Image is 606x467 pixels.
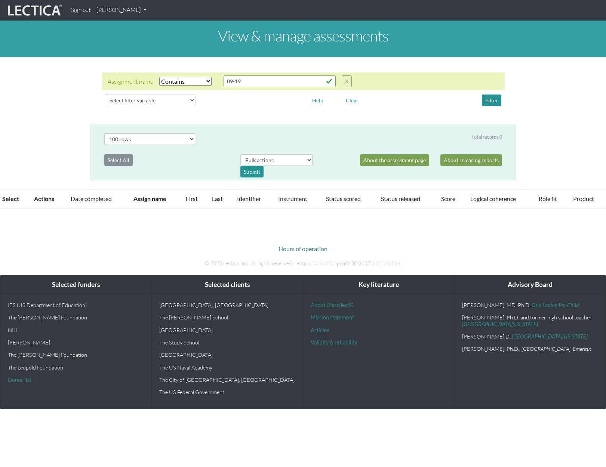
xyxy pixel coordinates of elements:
[8,364,144,371] p: The Leopold Foundation
[93,3,150,18] a: [PERSON_NAME]
[186,195,198,202] a: First
[6,3,62,18] img: lecticalive
[512,333,588,340] a: [GEOGRAPHIC_DATA][US_STATE]
[539,195,557,202] a: Role fit
[152,275,303,294] div: Selected clients
[8,314,144,321] p: The [PERSON_NAME] Foundation
[71,195,112,202] a: Date completed
[237,195,261,202] a: Identifier
[455,275,606,294] div: Advisory Board
[129,190,181,208] th: Assign name
[159,389,295,395] p: The US Federal Government
[311,339,357,346] a: Validity & reliability
[104,154,133,166] button: Select All
[0,275,151,294] div: Selected funders
[159,377,295,383] p: The City of [GEOGRAPHIC_DATA], [GEOGRAPHIC_DATA]
[30,190,66,208] th: Actions
[159,339,295,346] p: The Study School
[462,302,598,308] p: [PERSON_NAME], MD, Ph.D.,
[311,314,354,321] a: Mission statement
[8,339,144,346] p: [PERSON_NAME]
[8,327,144,333] p: NIH
[311,302,353,308] a: About DiscoTest®
[159,352,295,358] p: [GEOGRAPHIC_DATA]
[326,195,361,202] a: Status scored
[462,314,598,327] p: [PERSON_NAME], Ph.D. and former high school teacher,
[381,195,420,202] a: Status released
[309,96,327,103] a: Help
[462,333,598,340] p: [PERSON_NAME].D.,
[482,95,501,106] button: Filter
[342,75,352,87] button: X
[441,195,455,202] a: Score
[462,346,598,352] p: [PERSON_NAME], Ph.D.
[68,3,93,18] a: Sign out
[462,321,538,327] a: [GEOGRAPHIC_DATA][US_STATE]
[159,314,295,321] p: The [PERSON_NAME] School
[532,302,579,308] a: One Laptop Per Child
[96,259,511,267] p: © 2025 Lectica, Inc. All rights reserved. Lectica is a not for profit 501(c)(3) corporation.
[471,133,502,140] div: Total records 0
[573,195,594,202] a: Product
[159,302,295,308] p: [GEOGRAPHIC_DATA], [GEOGRAPHIC_DATA]
[440,154,502,166] a: About releasing reports
[212,195,223,202] a: Last
[8,377,31,383] a: Donor list
[360,154,429,166] a: About the assessment page
[8,302,144,308] p: IES (US Department of Education)
[278,195,307,202] a: Instrument
[159,364,295,371] p: The US Naval Academy
[311,327,329,333] a: Articles
[240,166,264,177] div: Submit
[470,195,516,202] a: Logical coherence
[309,95,327,106] button: Help
[108,77,153,86] div: Assignment name
[8,352,144,358] p: The [PERSON_NAME] Foundation
[279,245,327,252] a: Hours of operation
[519,346,592,352] em: , [GEOGRAPHIC_DATA], Emeritus
[159,327,295,333] p: [GEOGRAPHIC_DATA]
[342,95,362,106] button: Clear
[303,275,454,294] div: Key literature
